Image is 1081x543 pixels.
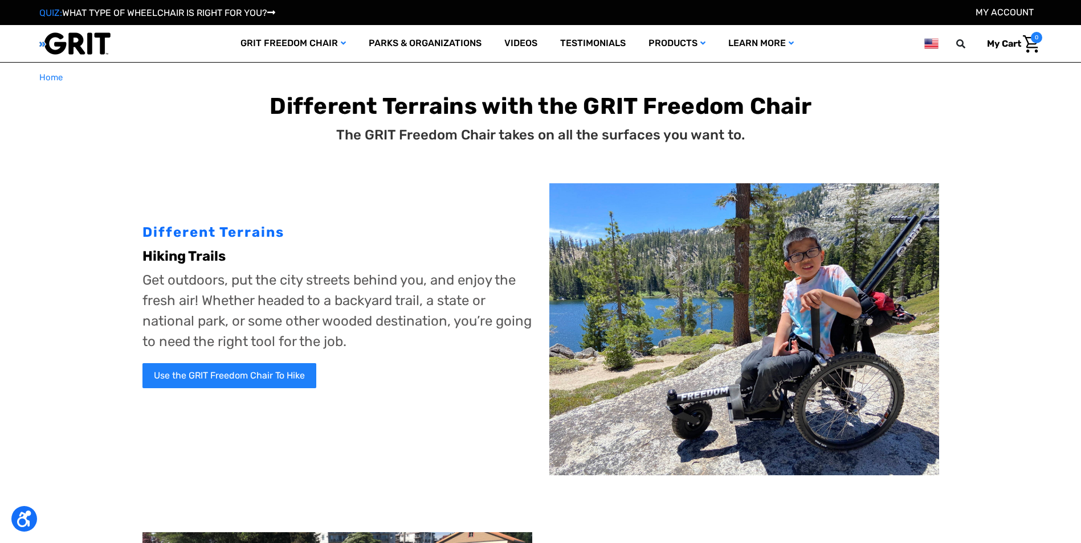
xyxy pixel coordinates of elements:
[961,32,978,56] input: Search
[978,32,1042,56] a: Cart with 0 items
[142,248,226,264] b: Hiking Trails
[39,7,62,18] span: QUIZ:
[39,7,275,18] a: QUIZ:WHAT TYPE OF WHEELCHAIR IS RIGHT FOR YOU?
[1031,32,1042,43] span: 0
[142,270,532,352] p: Get outdoors, put the city streets behind you, and enjoy the fresh air! Whether headed to a backy...
[336,125,745,145] p: The GRIT Freedom Chair takes on all the surfaces you want to.
[549,25,637,62] a: Testimonials
[142,363,316,388] a: Use the GRIT Freedom Chair To Hike
[39,32,111,55] img: GRIT All-Terrain Wheelchair and Mobility Equipment
[717,25,805,62] a: Learn More
[142,222,532,242] div: Different Terrains
[1023,35,1039,53] img: Cart
[39,72,63,83] span: Home
[549,183,939,475] img: Child using GRIT Freedom Chair outdoor wheelchair on rocky slope with forest and water background
[637,25,717,62] a: Products
[357,25,493,62] a: Parks & Organizations
[924,36,938,51] img: us.png
[987,38,1021,49] span: My Cart
[229,25,357,62] a: GRIT Freedom Chair
[270,93,811,120] b: Different Terrains with the GRIT Freedom Chair
[976,7,1034,18] a: Account
[493,25,549,62] a: Videos
[39,71,1042,84] nav: Breadcrumb
[39,71,63,84] a: Home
